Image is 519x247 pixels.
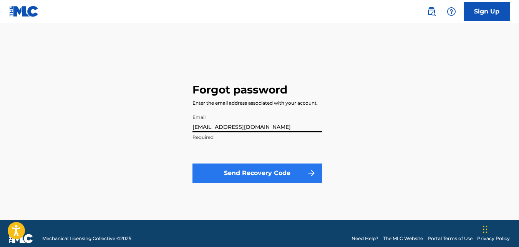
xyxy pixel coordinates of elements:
a: Portal Terms of Use [428,235,473,242]
span: Mechanical Licensing Collective © 2025 [42,235,131,242]
p: Required [192,134,322,141]
a: Public Search [424,4,439,19]
img: MLC Logo [9,6,39,17]
div: Enter the email address associated with your account. [192,100,318,107]
a: Sign Up [464,2,510,21]
button: Send Recovery Code [192,164,322,183]
img: search [427,7,436,16]
a: Need Help? [352,235,378,242]
a: The MLC Website [383,235,423,242]
iframe: Chat Widget [481,210,519,247]
img: f7272a7cc735f4ea7f67.svg [307,169,316,178]
img: help [447,7,456,16]
h3: Forgot password [192,83,287,97]
img: logo [9,234,33,243]
a: Privacy Policy [477,235,510,242]
div: Drag [483,218,487,241]
div: Help [444,4,459,19]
